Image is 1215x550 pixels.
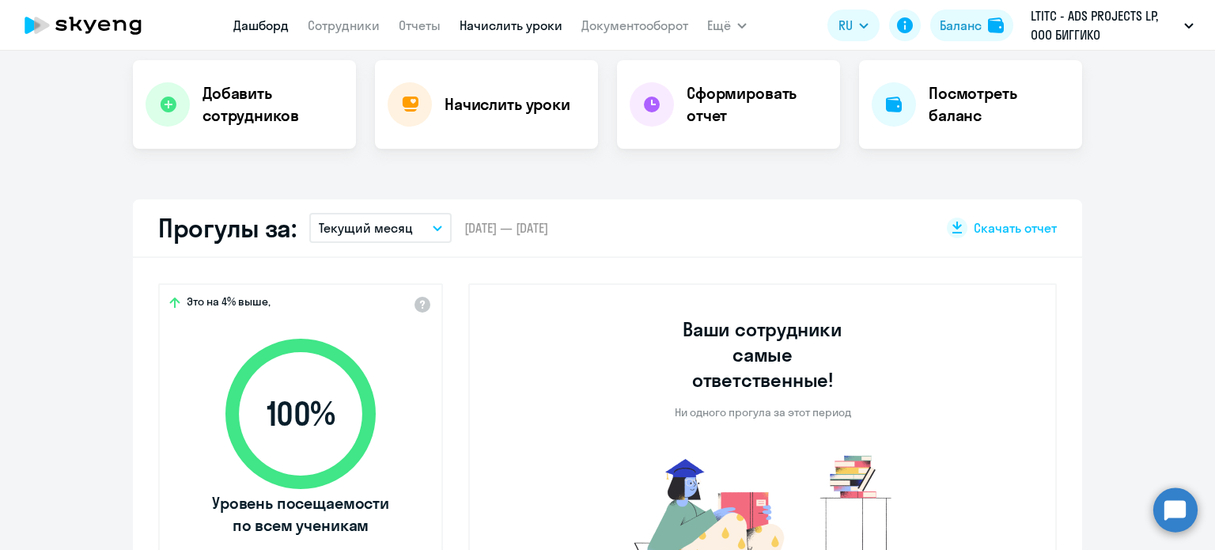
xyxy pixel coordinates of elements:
h3: Ваши сотрудники самые ответственные! [661,317,865,393]
button: Балансbalance [930,9,1013,41]
a: Сотрудники [308,17,380,33]
button: Ещё [707,9,747,41]
h4: Добавить сотрудников [202,82,343,127]
button: RU [827,9,880,41]
h4: Посмотреть баланс [929,82,1069,127]
span: Уровень посещаемости по всем ученикам [210,492,392,537]
button: Текущий месяц [309,213,452,243]
button: LTITC - ADS PROJECTS LP, ООО БИГГИКО [1023,6,1202,44]
a: Начислить уроки [460,17,562,33]
span: [DATE] — [DATE] [464,219,548,237]
p: Текущий месяц [319,218,413,237]
span: 100 % [210,395,392,433]
a: Отчеты [399,17,441,33]
h2: Прогулы за: [158,212,297,244]
span: Скачать отчет [974,219,1057,237]
h4: Начислить уроки [445,93,570,116]
a: Документооборот [581,17,688,33]
p: LTITC - ADS PROJECTS LP, ООО БИГГИКО [1031,6,1178,44]
a: Дашборд [233,17,289,33]
h4: Сформировать отчет [687,82,827,127]
span: RU [838,16,853,35]
span: Ещё [707,16,731,35]
p: Ни одного прогула за этот период [675,405,851,419]
span: Это на 4% выше, [187,294,271,313]
img: balance [988,17,1004,33]
div: Баланс [940,16,982,35]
